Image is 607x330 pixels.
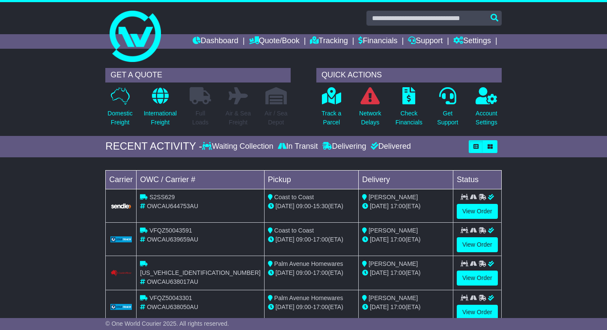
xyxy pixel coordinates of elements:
[106,170,137,189] td: Carrier
[274,295,343,301] span: Palm Avenue Homewares
[369,194,418,200] span: [PERSON_NAME]
[457,305,498,320] a: View Order
[147,236,198,243] span: OWCAU639659AU
[321,109,341,127] p: Track a Parcel
[396,109,423,127] p: Check Financials
[268,235,355,244] div: - (ETA)
[149,295,192,301] span: VFQZ50043301
[437,109,458,127] p: Get Support
[110,304,132,309] img: GetCarrierServiceLogo
[370,303,389,310] span: [DATE]
[110,236,132,242] img: GetCarrierServiceLogo
[313,269,328,276] span: 17:00
[296,269,311,276] span: 09:00
[274,194,314,200] span: Coast to Coast
[110,203,132,209] img: GetCarrierServiceLogo
[457,237,498,252] a: View Order
[369,260,418,267] span: [PERSON_NAME]
[190,109,211,127] p: Full Loads
[296,203,311,209] span: 09:00
[369,142,411,151] div: Delivered
[310,34,348,49] a: Tracking
[296,236,311,243] span: 09:00
[320,142,369,151] div: Delivering
[369,227,418,234] span: [PERSON_NAME]
[313,203,328,209] span: 15:30
[370,236,389,243] span: [DATE]
[370,269,389,276] span: [DATE]
[276,142,320,151] div: In Transit
[390,203,405,209] span: 17:00
[202,142,275,151] div: Waiting Collection
[276,303,295,310] span: [DATE]
[408,34,443,49] a: Support
[249,34,300,49] a: Quote/Book
[359,109,381,127] p: Network Delays
[390,303,405,310] span: 17:00
[149,194,175,200] span: S2SS629
[313,236,328,243] span: 17:00
[107,87,133,132] a: DomesticFreight
[226,109,251,127] p: Air & Sea Freight
[274,227,314,234] span: Coast to Coast
[143,87,177,132] a: InternationalFreight
[390,269,405,276] span: 17:00
[453,170,501,189] td: Status
[457,271,498,286] a: View Order
[457,204,498,219] a: View Order
[147,278,198,285] span: OWCAU638017AU
[110,270,132,277] img: Couriers_Please.png
[137,170,264,189] td: OWC / Carrier #
[358,34,397,49] a: Financials
[359,170,453,189] td: Delivery
[359,87,381,132] a: NetworkDelays
[476,109,497,127] p: Account Settings
[264,170,358,189] td: Pickup
[313,303,328,310] span: 17:00
[193,34,238,49] a: Dashboard
[370,203,389,209] span: [DATE]
[105,320,229,327] span: © One World Courier 2025. All rights reserved.
[140,269,260,276] span: [US_VEHICLE_IDENTIFICATION_NUMBER]
[105,68,291,82] div: GET A QUOTE
[268,303,355,312] div: - (ETA)
[147,203,198,209] span: OWCAU644753AU
[105,140,202,153] div: RECENT ACTIVITY -
[265,109,288,127] p: Air / Sea Depot
[147,303,198,310] span: OWCAU638050AU
[453,34,491,49] a: Settings
[274,260,343,267] span: Palm Avenue Homewares
[369,295,418,301] span: [PERSON_NAME]
[276,269,295,276] span: [DATE]
[268,202,355,211] div: - (ETA)
[107,109,132,127] p: Domestic Freight
[144,109,177,127] p: International Freight
[276,203,295,209] span: [DATE]
[268,268,355,277] div: - (ETA)
[316,68,502,82] div: QUICK ACTIONS
[296,303,311,310] span: 09:00
[321,87,342,132] a: Track aParcel
[276,236,295,243] span: [DATE]
[362,202,449,211] div: (ETA)
[390,236,405,243] span: 17:00
[362,235,449,244] div: (ETA)
[437,87,458,132] a: GetSupport
[362,303,449,312] div: (ETA)
[149,227,192,234] span: VFQZ50043591
[475,87,498,132] a: AccountSettings
[362,268,449,277] div: (ETA)
[395,87,423,132] a: CheckFinancials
